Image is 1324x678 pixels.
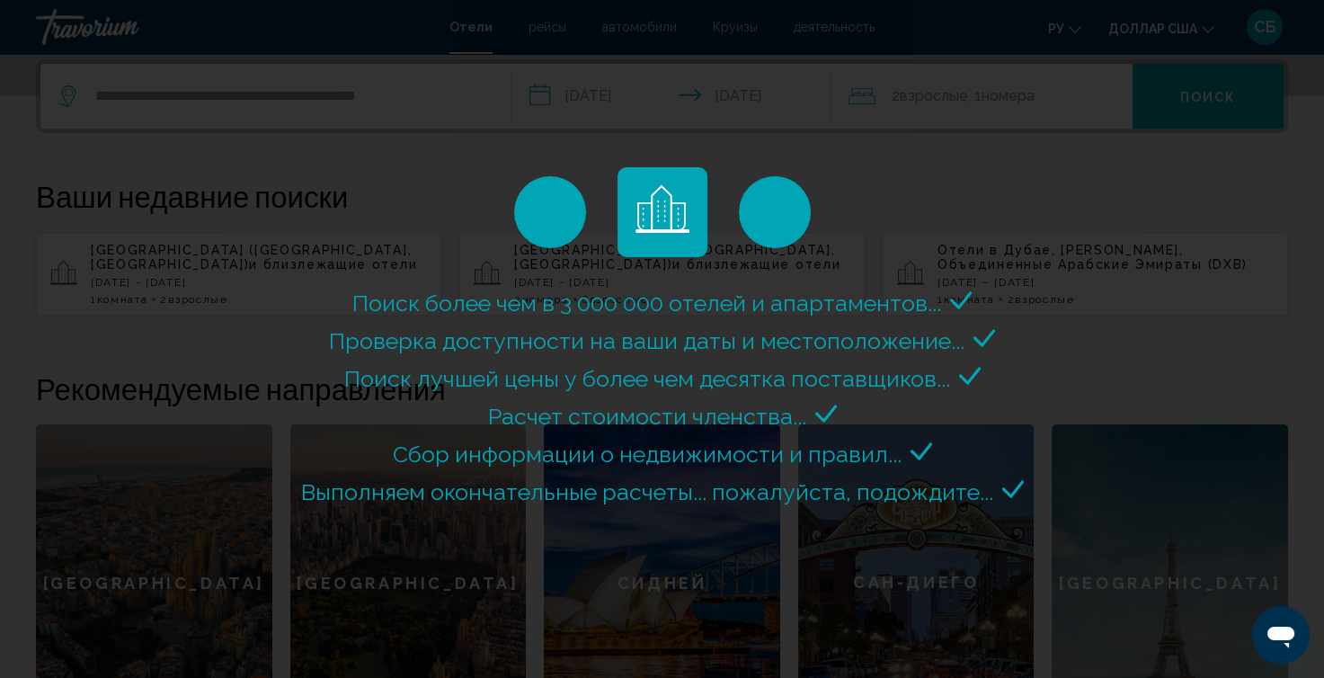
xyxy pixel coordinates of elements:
[301,478,993,505] span: Выполняем окончательные расчеты... пожалуйста, подождите...
[344,365,950,392] span: Поиск лучшей цены у более чем десятка поставщиков...
[488,403,806,430] span: Расчет стоимости членства...
[1252,606,1310,664] iframe: Кнопка запуска окна обмена сообщениями
[352,290,941,317] span: Поиск более чем в 3 000 000 отелей и апартаментов...
[329,327,964,354] span: Проверка доступности на ваши даты и местоположение...
[393,441,902,468] span: Сбор информации о недвижимости и правил...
